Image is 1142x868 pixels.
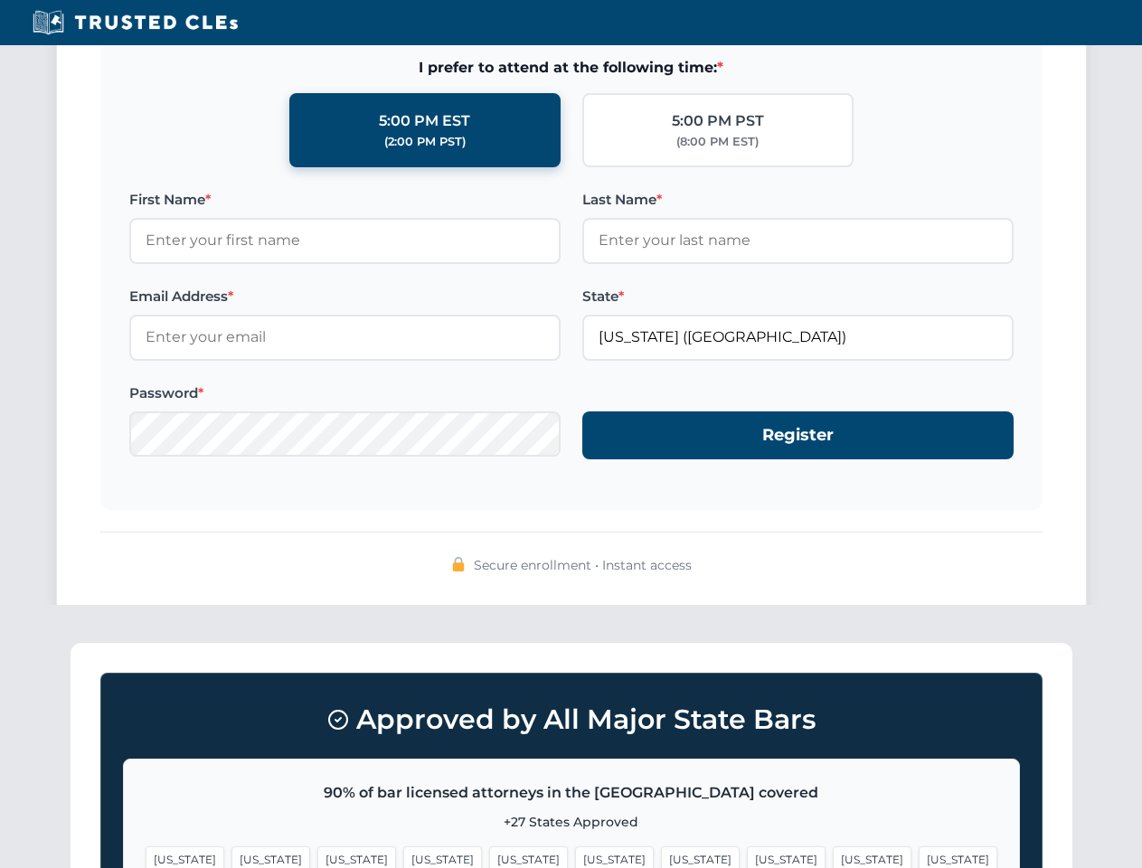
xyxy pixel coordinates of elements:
[146,812,997,832] p: +27 States Approved
[129,56,1014,80] span: I prefer to attend at the following time:
[582,315,1014,360] input: Florida (FL)
[123,695,1020,744] h3: Approved by All Major State Bars
[129,315,561,360] input: Enter your email
[384,133,466,151] div: (2:00 PM PST)
[582,189,1014,211] label: Last Name
[129,286,561,307] label: Email Address
[27,9,243,36] img: Trusted CLEs
[129,218,561,263] input: Enter your first name
[129,189,561,211] label: First Name
[582,286,1014,307] label: State
[451,557,466,571] img: 🔒
[379,109,470,133] div: 5:00 PM EST
[146,781,997,805] p: 90% of bar licensed attorneys in the [GEOGRAPHIC_DATA] covered
[676,133,759,151] div: (8:00 PM EST)
[129,382,561,404] label: Password
[582,411,1014,459] button: Register
[672,109,764,133] div: 5:00 PM PST
[582,218,1014,263] input: Enter your last name
[474,555,692,575] span: Secure enrollment • Instant access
